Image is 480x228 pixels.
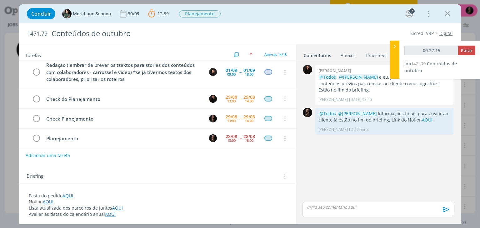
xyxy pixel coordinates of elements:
div: 01/09 [243,68,255,72]
div: Planejamento [43,135,203,142]
img: S [209,95,217,103]
div: 14:00 [245,119,253,122]
p: Lista atualizada dos parceiros de Juntos [29,205,286,211]
span: -- [239,116,241,121]
p: Informações finais para enviar ao cliente já estão no fim do briefing, Link do Notion . [318,111,450,123]
button: 12:39 [147,9,170,19]
div: 29/08 [243,115,255,119]
div: 09:00 [227,72,236,76]
button: N [208,114,218,123]
div: 29/08 [226,95,237,99]
div: 28/08 [226,134,237,139]
span: Tarefas [25,51,41,58]
div: dialog [19,4,461,224]
span: Concluir [31,11,51,16]
span: Conteúdos de outubro [404,61,457,73]
a: AQUI [105,211,116,217]
div: 13:00 [227,139,236,142]
span: @[PERSON_NAME] [339,74,378,80]
span: 1471.79 [27,30,47,37]
span: @[PERSON_NAME] [338,111,377,116]
div: Check Planejamento [43,115,203,123]
div: Conteúdos de outubro [49,26,273,41]
a: Timesheet [365,50,387,59]
div: 13:00 [227,119,236,122]
p: Avaliar as datas do calendário anual [29,211,286,217]
p: [PERSON_NAME] [318,127,348,132]
p: Pasta do pedido [29,193,286,199]
a: Job1471.79Conteúdos de outubro [404,61,457,73]
div: 01/09 [226,68,237,72]
div: 30/09 [128,12,141,16]
a: AQUI [112,205,123,211]
span: -- [239,97,241,101]
a: AQUI [43,199,53,205]
img: N [209,134,217,142]
span: 1471.79 [411,61,426,67]
div: 18:00 [245,139,253,142]
div: 7 [409,8,415,14]
div: Redação (lembrar de prever os tzextos para stories dos conteúdos com colaboradores - carrossel e ... [43,61,203,83]
span: Notion [29,199,43,205]
img: S [303,65,312,74]
div: 18:00 [245,72,253,76]
span: -- [239,136,241,141]
b: [PERSON_NAME] [318,68,351,73]
span: Meridiane Schena [73,12,111,16]
a: AQUI [62,193,73,199]
span: Parar [461,47,472,53]
p: [PERSON_NAME] [318,97,348,102]
p: e eu, já selecionamos os conteúdos prévios para enviar ao cliente como sugestões. Estão no fim do... [318,74,450,93]
button: S [208,94,218,103]
img: L [209,68,217,76]
div: 13:00 [227,99,236,103]
span: @Todos [319,74,336,80]
div: 28/08 [243,134,255,139]
span: [DATE] 13:45 [349,97,372,102]
img: M [62,9,72,18]
span: -- [239,70,241,74]
button: Concluir [27,8,55,19]
div: 14:00 [245,99,253,103]
div: 29/08 [243,95,255,99]
button: 7 [404,9,414,19]
a: Digital [439,30,453,36]
a: Sicredi VRP [410,30,434,36]
button: Adicionar uma tarefa [25,150,70,161]
span: @Todos [319,111,336,116]
button: N [208,134,218,143]
a: AQUI [422,117,432,123]
img: arrow-up.svg [249,53,253,57]
button: Parar [458,46,475,55]
span: há 20 horas [349,127,370,132]
a: Comentários [303,50,332,59]
img: N [209,115,217,122]
button: L [208,67,218,77]
span: Briefing [27,172,43,181]
button: MMeridiane Schena [62,9,111,18]
span: Abertas 14/18 [264,52,287,57]
span: 12:39 [157,11,169,17]
span: Planejamento [179,10,221,17]
div: Anexos [341,52,356,59]
div: Check do Planejamento [43,95,203,103]
button: Planejamento [179,10,221,18]
div: 29/08 [226,115,237,119]
img: N [303,108,312,117]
